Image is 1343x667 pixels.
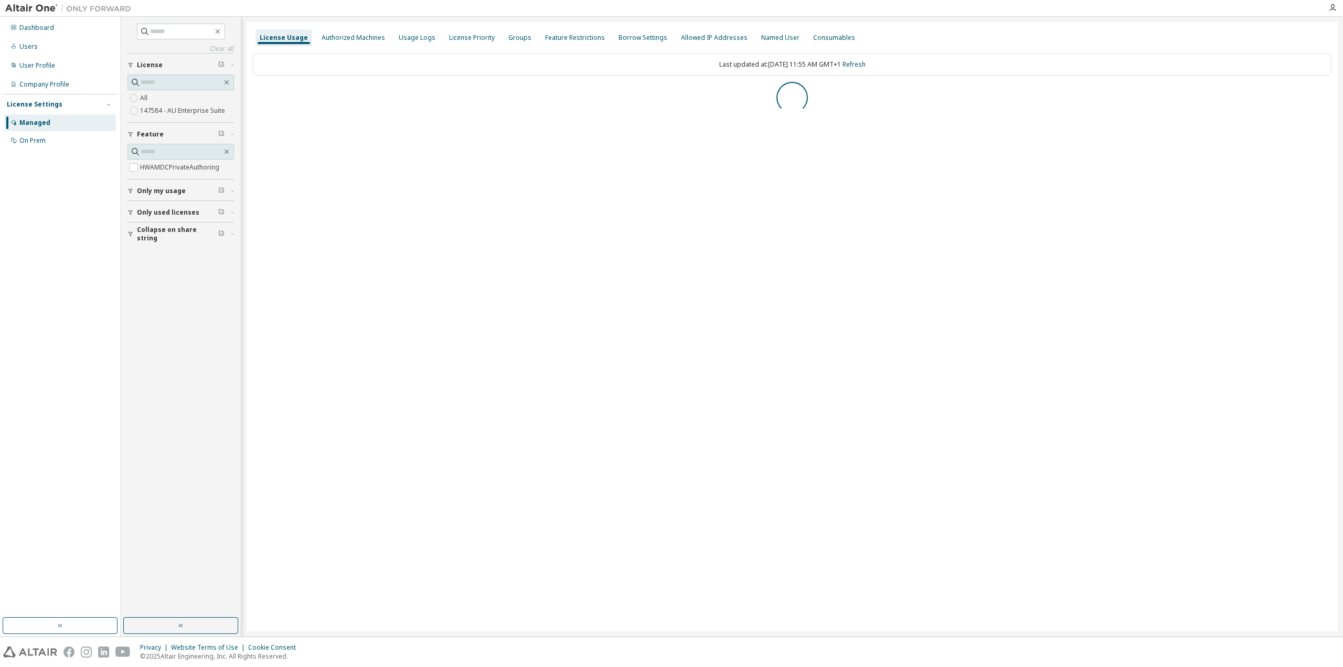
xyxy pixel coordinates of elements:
[127,201,234,224] button: Only used licenses
[137,208,199,217] span: Only used licenses
[248,643,302,652] div: Cookie Consent
[19,24,54,32] div: Dashboard
[681,34,748,42] div: Allowed IP Addresses
[140,104,227,117] label: 147584 - AU Enterprise Suite
[140,92,150,104] label: All
[260,34,308,42] div: License Usage
[449,34,495,42] div: License Priority
[63,647,74,658] img: facebook.svg
[508,34,531,42] div: Groups
[218,187,225,195] span: Clear filter
[127,45,234,53] a: Clear all
[7,100,62,109] div: License Settings
[843,60,866,69] a: Refresh
[218,130,225,139] span: Clear filter
[5,3,136,14] img: Altair One
[137,61,163,69] span: License
[3,647,57,658] img: altair_logo.svg
[19,136,46,145] div: On Prem
[81,647,92,658] img: instagram.svg
[218,230,225,238] span: Clear filter
[140,652,302,661] p: © 2025 Altair Engineering, Inc. All Rights Reserved.
[127,223,234,246] button: Collapse on share string
[140,161,221,174] label: HWAMDCPrivateAuthoring
[137,130,164,139] span: Feature
[127,123,234,146] button: Feature
[218,208,225,217] span: Clear filter
[218,61,225,69] span: Clear filter
[115,647,131,658] img: youtube.svg
[322,34,385,42] div: Authorized Machines
[19,61,55,70] div: User Profile
[545,34,605,42] div: Feature Restrictions
[19,43,38,51] div: Users
[399,34,435,42] div: Usage Logs
[813,34,855,42] div: Consumables
[137,187,186,195] span: Only my usage
[140,643,171,652] div: Privacy
[127,54,234,77] button: License
[253,54,1331,76] div: Last updated at: [DATE] 11:55 AM GMT+1
[619,34,667,42] div: Borrow Settings
[171,643,248,652] div: Website Terms of Use
[19,119,50,127] div: Managed
[761,34,800,42] div: Named User
[137,226,218,242] span: Collapse on share string
[19,80,69,89] div: Company Profile
[127,179,234,203] button: Only my usage
[98,647,109,658] img: linkedin.svg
